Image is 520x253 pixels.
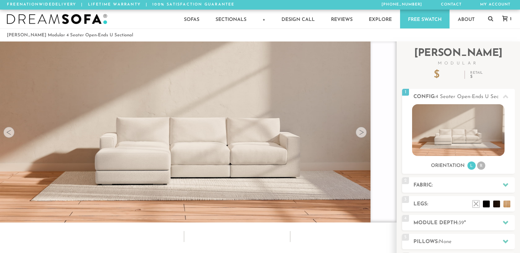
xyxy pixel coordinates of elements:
a: About [450,10,483,28]
li: L [467,161,476,170]
li: [PERSON_NAME] Modular 4 Seater Open-Ends U Sectional [7,31,133,40]
img: DreamSofa - Inspired By Life, Designed By You [7,14,107,24]
h2: Module Depth: " [413,219,515,227]
h2: Legs: [413,200,515,208]
a: Reviews [323,10,361,28]
h2: Fabric: [413,181,515,189]
li: R [477,161,485,170]
h3: Orientation [431,163,465,169]
span: None [439,239,452,244]
a: Design Call [274,10,323,28]
h2: Config: [413,93,515,101]
span: | [146,3,147,7]
a: 1 [495,16,515,22]
span: 2 [402,177,409,184]
span: 39 [458,220,464,226]
span: | [81,3,83,7]
img: landon-sofa-no_legs-no_pillows-1.jpg [412,104,505,156]
h2: [PERSON_NAME] [402,48,515,65]
span: 1 [402,89,409,96]
span: 4 Seater Open-Ends U Sectional [435,94,512,99]
h2: Pillows: [413,238,515,246]
em: $ [470,75,483,79]
a: + [255,10,273,28]
p: $ [434,70,459,80]
a: Sectionals [208,10,254,28]
span: Modular [402,61,515,65]
span: 4 [402,215,409,222]
p: Retail [470,71,483,79]
span: 5 [402,234,409,241]
a: Explore [361,10,400,28]
a: Sofas [176,10,207,28]
em: Nationwide [20,3,52,7]
span: 1 [508,17,511,21]
span: 3 [402,196,409,203]
a: Free Swatch [400,10,450,28]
